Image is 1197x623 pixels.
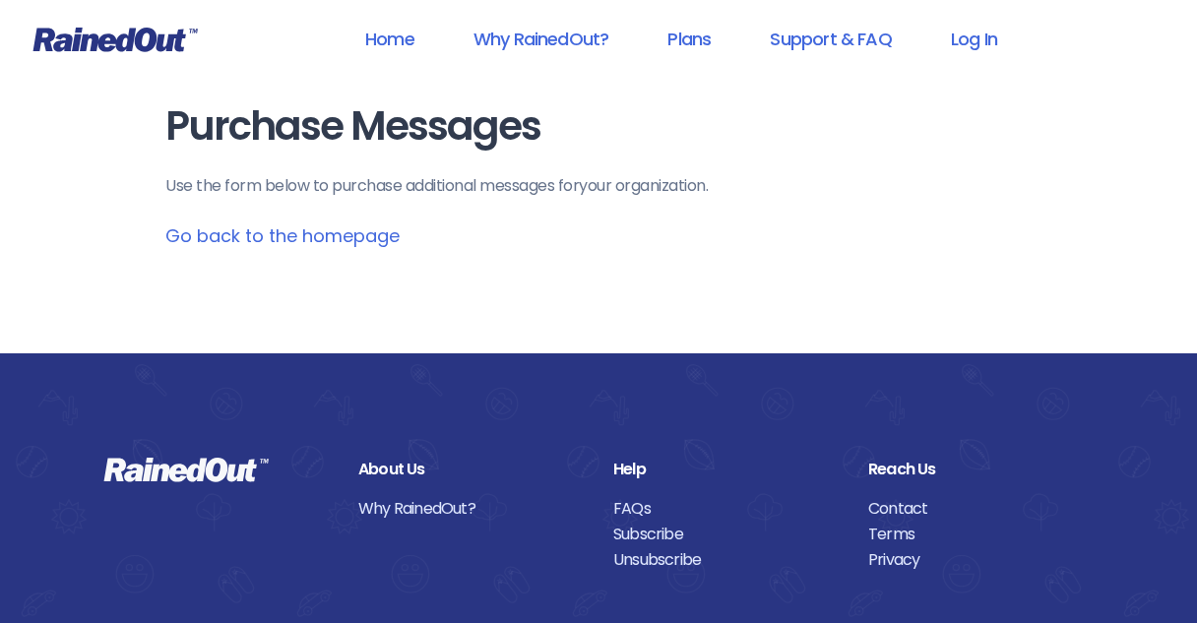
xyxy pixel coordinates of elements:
[868,496,1094,522] a: Contact
[165,104,1032,149] h1: Purchase Messages
[868,457,1094,482] div: Reach Us
[925,17,1023,61] a: Log In
[358,496,584,522] a: Why RainedOut?
[165,174,1032,198] p: Use the form below to purchase additional messages for your organization .
[868,522,1094,547] a: Terms
[613,547,839,573] a: Unsubscribe
[448,17,635,61] a: Why RainedOut?
[358,457,584,482] div: About Us
[613,496,839,522] a: FAQs
[642,17,736,61] a: Plans
[613,457,839,482] div: Help
[165,223,400,248] a: Go back to the homepage
[340,17,440,61] a: Home
[868,547,1094,573] a: Privacy
[744,17,916,61] a: Support & FAQ
[613,522,839,547] a: Subscribe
